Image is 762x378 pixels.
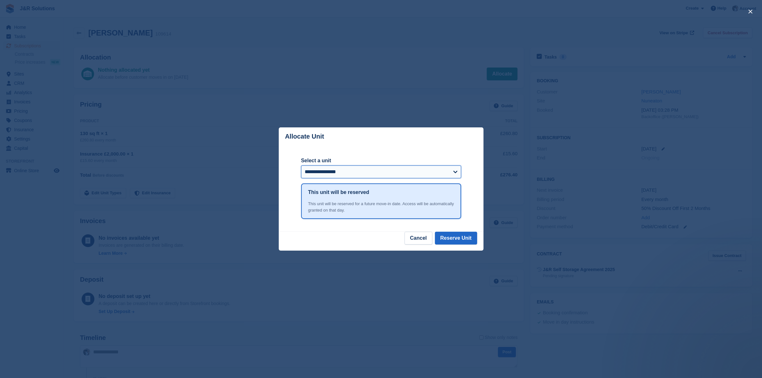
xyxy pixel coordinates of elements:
div: This unit will be reserved for a future move-in date. Access will be automatically granted on tha... [308,201,454,213]
p: Allocate Unit [285,133,324,140]
button: Cancel [405,232,432,245]
button: Reserve Unit [435,232,477,245]
label: Select a unit [301,157,461,165]
h1: This unit will be reserved [308,189,369,196]
button: close [745,6,756,17]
